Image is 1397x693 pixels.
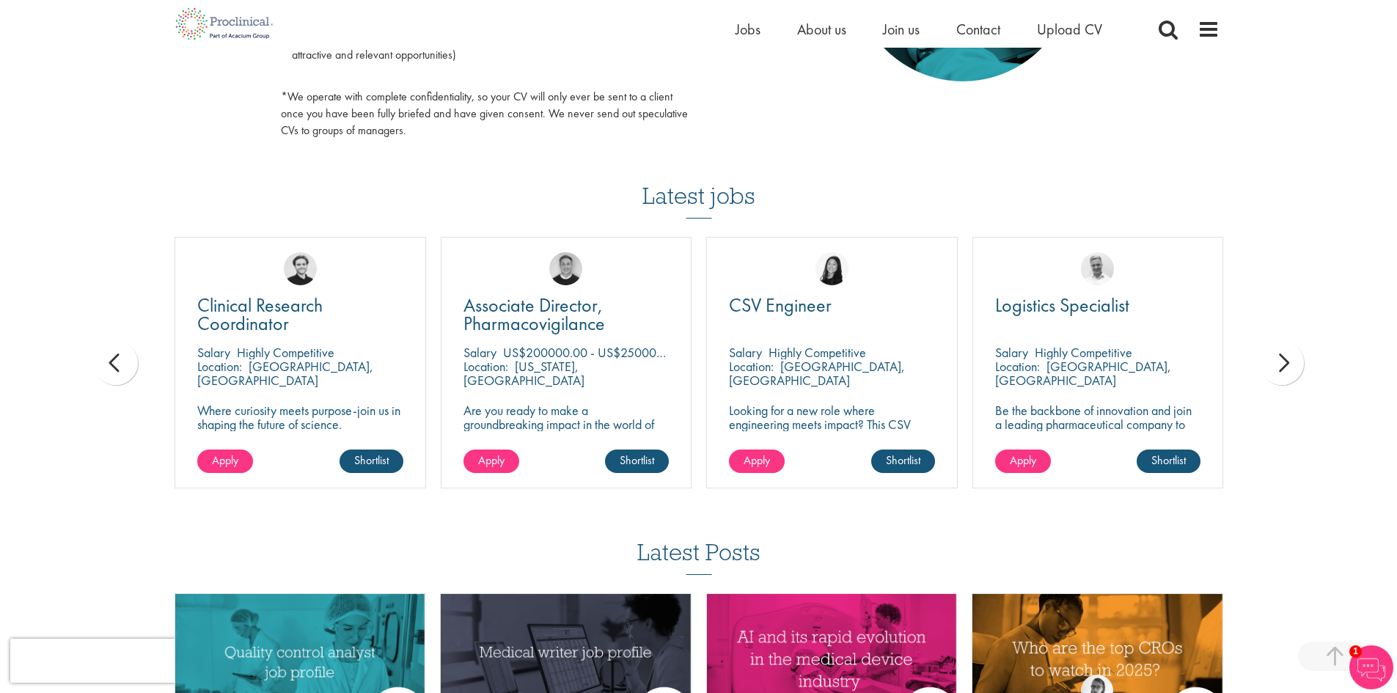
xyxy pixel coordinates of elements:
[729,296,935,315] a: CSV Engineer
[284,252,317,285] img: Nico Kohlwes
[729,358,905,389] p: [GEOGRAPHIC_DATA], [GEOGRAPHIC_DATA]
[197,358,242,375] span: Location:
[1035,344,1132,361] p: Highly Competitive
[549,252,582,285] img: Bo Forsen
[995,293,1129,318] span: Logistics Specialist
[340,450,403,473] a: Shortlist
[503,344,737,361] p: US$200000.00 - US$250000.00 per annum
[797,20,846,39] a: About us
[729,450,785,473] a: Apply
[815,252,848,285] img: Numhom Sudsok
[197,358,373,389] p: [GEOGRAPHIC_DATA], [GEOGRAPHIC_DATA]
[995,344,1028,361] span: Salary
[463,344,496,361] span: Salary
[642,147,755,219] h3: Latest jobs
[463,450,519,473] a: Apply
[1349,645,1393,689] img: Chatbot
[736,20,760,39] a: Jobs
[463,403,670,473] p: Are you ready to make a groundbreaking impact in the world of biotechnology? Join a growing compa...
[197,293,323,336] span: Clinical Research Coordinator
[1010,452,1036,468] span: Apply
[871,450,935,473] a: Shortlist
[637,540,760,575] h3: Latest Posts
[478,452,505,468] span: Apply
[463,293,605,336] span: Associate Director, Pharmacovigilance
[995,296,1201,315] a: Logistics Specialist
[729,344,762,361] span: Salary
[197,450,253,473] a: Apply
[995,358,1040,375] span: Location:
[463,358,508,375] span: Location:
[605,450,669,473] a: Shortlist
[1137,450,1200,473] a: Shortlist
[463,296,670,333] a: Associate Director, Pharmacovigilance
[729,293,832,318] span: CSV Engineer
[281,89,688,139] p: *We operate with complete confidentiality, so your CV will only ever be sent to a client once you...
[729,358,774,375] span: Location:
[995,358,1171,389] p: [GEOGRAPHIC_DATA], [GEOGRAPHIC_DATA]
[197,403,403,431] p: Where curiosity meets purpose-join us in shaping the future of science.
[883,20,920,39] a: Join us
[237,344,334,361] p: Highly Competitive
[744,452,770,468] span: Apply
[1349,645,1362,658] span: 1
[1081,252,1114,285] img: Joshua Bye
[10,639,198,683] iframe: reCAPTCHA
[463,358,584,389] p: [US_STATE], [GEOGRAPHIC_DATA]
[956,20,1000,39] a: Contact
[212,452,238,468] span: Apply
[197,296,403,333] a: Clinical Research Coordinator
[769,344,866,361] p: Highly Competitive
[995,403,1201,459] p: Be the backbone of innovation and join a leading pharmaceutical company to help keep life-changin...
[1260,341,1304,385] div: next
[1037,20,1102,39] a: Upload CV
[94,341,138,385] div: prev
[197,344,230,361] span: Salary
[729,403,935,445] p: Looking for a new role where engineering meets impact? This CSV Engineer role is calling your name!
[995,450,1051,473] a: Apply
